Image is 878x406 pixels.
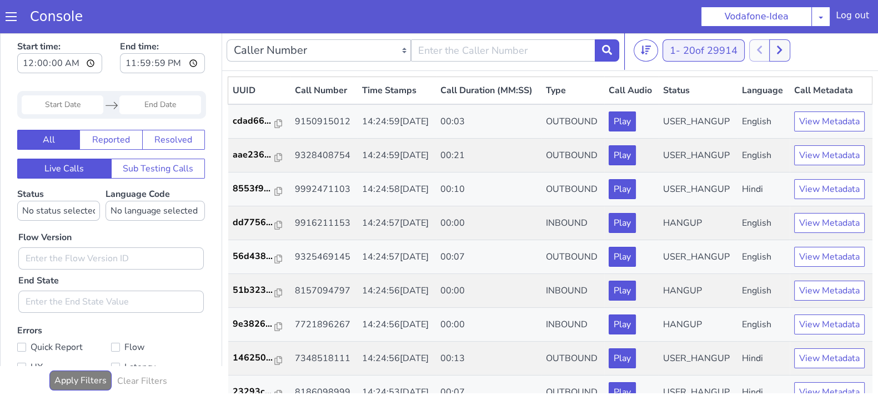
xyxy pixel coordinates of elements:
th: Call Audio [604,47,659,74]
h6: Clear Filters [117,346,167,356]
td: OUTBOUND [541,210,605,243]
input: Enter the Flow Version ID [18,217,204,239]
p: 23293c... [233,354,275,368]
td: English [737,277,790,311]
td: INBOUND [541,277,605,311]
button: View Metadata [794,182,865,202]
td: HANGUP [659,277,737,311]
button: Play [609,250,636,270]
input: End Date [119,65,201,84]
td: USER_HANGUP [659,345,737,379]
th: Call Number [290,47,358,74]
a: cdad66... [233,84,286,97]
button: Apply Filters [49,340,112,360]
td: English [737,108,790,142]
th: Call Metadata [790,47,872,74]
td: 00:13 [436,311,541,345]
td: 9150915012 [290,74,358,108]
td: Hindi [737,345,790,379]
div: Log out [836,9,869,27]
td: 14:24:56[DATE] [358,277,437,311]
td: HANGUP [659,176,737,210]
td: 9328408754 [290,108,358,142]
th: UUID [228,47,290,74]
p: 56d438... [233,219,275,232]
a: 23293c... [233,354,286,368]
label: Language Code [106,158,205,190]
th: Call Duration (MM:SS) [436,47,541,74]
td: 00:07 [436,210,541,243]
label: UX [17,329,111,344]
td: HANGUP [659,243,737,277]
td: English [737,74,790,108]
p: 9e3826... [233,287,275,300]
label: Quick Report [17,309,111,324]
button: Play [609,182,636,202]
p: 51b323... [233,253,275,266]
td: OUTBOUND [541,142,605,176]
td: Hindi [737,311,790,345]
td: 9992471103 [290,142,358,176]
button: Vodafone-Idea [701,7,812,27]
a: 51b323... [233,253,286,266]
td: English [737,243,790,277]
button: Reported [79,99,142,119]
span: 20 of 29914 [683,13,737,27]
button: Play [609,352,636,372]
p: 146250... [233,321,275,334]
a: 56d438... [233,219,286,232]
button: Live Calls [17,128,112,148]
button: Play [609,216,636,236]
td: OUTBOUND [541,108,605,142]
label: Latency [111,329,205,344]
td: OUTBOUND [541,74,605,108]
input: Start time: [17,23,102,43]
td: 8157094797 [290,243,358,277]
button: View Metadata [794,250,865,270]
td: 7721896267 [290,277,358,311]
td: Hindi [737,142,790,176]
th: Time Stamps [358,47,437,74]
p: dd7756... [233,185,275,199]
th: Language [737,47,790,74]
a: dd7756... [233,185,286,199]
td: 9325469145 [290,210,358,243]
td: English [737,210,790,243]
td: English [737,176,790,210]
button: Sub Testing Calls [111,128,205,148]
td: OUTBOUND [541,345,605,379]
th: Type [541,47,605,74]
input: Start Date [22,65,103,84]
td: 7348518111 [290,311,358,345]
td: 00:00 [436,243,541,277]
td: 00:00 [436,176,541,210]
button: All [17,99,80,119]
td: 00:03 [436,74,541,108]
select: Language Code [106,170,205,190]
td: INBOUND [541,176,605,210]
td: 14:24:59[DATE] [358,74,437,108]
label: Status [17,158,100,190]
label: Start time: [17,6,102,46]
button: 1- 20of 29914 [663,9,745,31]
label: Flow [111,309,205,324]
a: 9e3826... [233,287,286,300]
td: USER_HANGUP [659,74,737,108]
button: Play [609,81,636,101]
button: View Metadata [794,318,865,338]
td: 8186098999 [290,345,358,379]
a: Console [17,9,96,24]
button: Resolved [142,99,205,119]
a: aae236... [233,118,286,131]
td: 14:24:56[DATE] [358,243,437,277]
td: 14:24:57[DATE] [358,176,437,210]
td: USER_HANGUP [659,142,737,176]
td: USER_HANGUP [659,108,737,142]
label: End State [18,243,59,257]
button: View Metadata [794,216,865,236]
td: 00:21 [436,108,541,142]
td: 00:00 [436,277,541,311]
button: View Metadata [794,284,865,304]
button: Play [609,284,636,304]
td: 14:24:59[DATE] [358,108,437,142]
